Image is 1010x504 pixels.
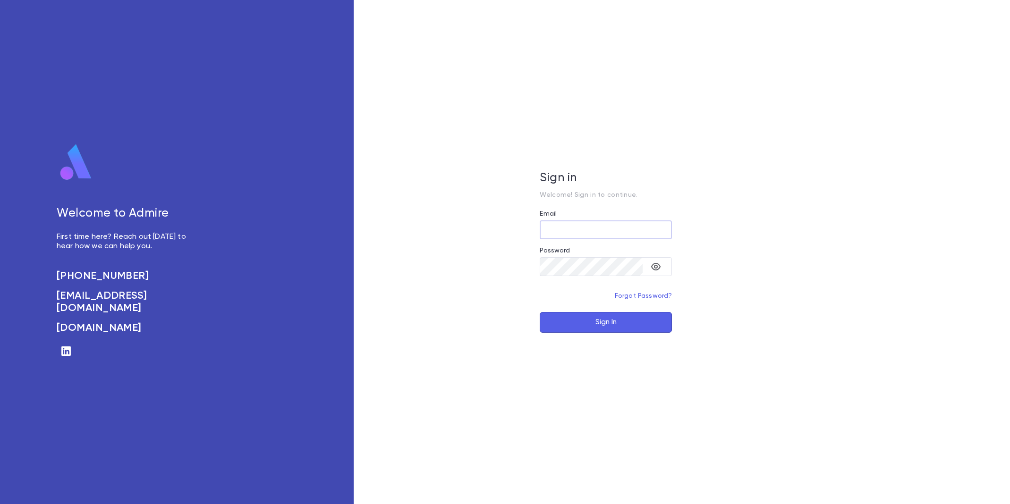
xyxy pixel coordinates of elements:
label: Password [540,247,570,254]
p: Welcome! Sign in to continue. [540,191,672,199]
p: First time here? Reach out [DATE] to hear how we can help you. [57,232,196,251]
button: Sign In [540,312,672,333]
img: logo [57,143,95,181]
button: toggle password visibility [646,257,665,276]
a: Forgot Password? [615,293,672,299]
h5: Sign in [540,171,672,185]
a: [DOMAIN_NAME] [57,322,196,334]
a: [PHONE_NUMBER] [57,270,196,282]
label: Email [540,210,557,218]
h5: Welcome to Admire [57,207,196,221]
a: [EMAIL_ADDRESS][DOMAIN_NAME] [57,290,196,314]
